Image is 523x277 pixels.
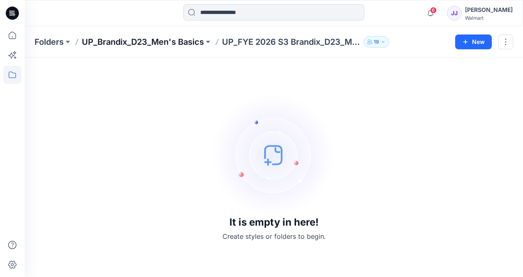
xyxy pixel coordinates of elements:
button: New [455,35,492,49]
a: UP_Brandix_D23_Men's Basics [82,36,204,48]
button: 19 [363,36,389,48]
p: UP_FYE 2026 S3 Brandix_D23_Men's Basics- [PERSON_NAME] [222,36,360,48]
a: Folders [35,36,64,48]
div: JJ [447,6,462,21]
div: [PERSON_NAME] [465,5,513,15]
div: Walmart [465,15,513,21]
p: Create styles or folders to begin. [222,231,326,241]
img: empty-state-image.svg [212,93,336,217]
p: 19 [374,37,379,46]
h3: It is empty in here! [229,217,319,228]
span: 6 [430,7,437,14]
